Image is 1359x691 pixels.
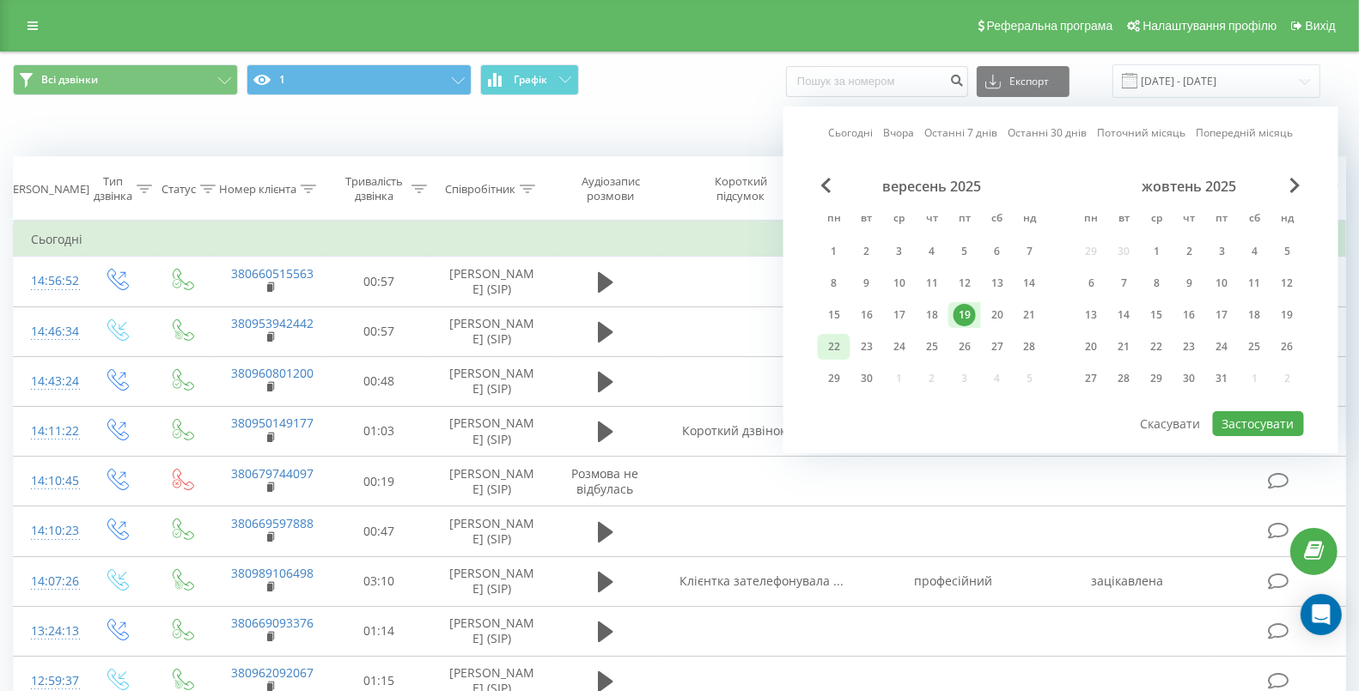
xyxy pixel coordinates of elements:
a: 380669093376 [231,615,314,631]
div: Статус [161,182,196,197]
div: Номер клієнта [219,182,296,197]
div: 3 [1211,240,1234,263]
td: 01:03 [326,406,431,456]
div: 25 [921,336,943,358]
td: [PERSON_NAME] (SIP) [431,606,553,656]
div: чт 11 вер 2025 р. [916,270,948,296]
div: 14:10:45 [31,464,66,498]
div: вт 28 жовт 2025 р. [1108,366,1141,391]
div: вт 9 вер 2025 р. [850,270,883,296]
div: Співробітник [445,182,515,197]
span: Короткий дзвінок для під... [682,422,842,439]
div: 5 [954,240,976,263]
div: 9 [856,272,878,294]
span: Клієнтка зателефонувала ... [679,573,844,589]
div: ср 15 жовт 2025 р. [1141,302,1173,328]
a: Останні 30 днів [1008,124,1087,141]
button: Графік [480,64,579,95]
abbr: середа [887,207,912,233]
div: 16 [856,304,878,326]
div: пт 17 жовт 2025 р. [1206,302,1239,328]
abbr: вівторок [1112,207,1137,233]
td: 00:47 [326,506,431,556]
div: 8 [1146,272,1168,294]
td: [PERSON_NAME] (SIP) [431,506,553,556]
div: 23 [1179,336,1201,358]
div: 18 [1244,304,1266,326]
div: чт 30 жовт 2025 р. [1173,366,1206,391]
div: чт 23 жовт 2025 р. [1173,334,1206,360]
td: 00:57 [326,257,431,306]
div: ср 24 вер 2025 р. [883,334,916,360]
div: 2 [1179,240,1201,263]
div: 25 [1244,336,1266,358]
abbr: четвер [919,207,945,233]
div: чт 16 жовт 2025 р. [1173,302,1206,328]
div: 11 [921,272,943,294]
a: 380669597888 [231,515,314,531]
div: 13 [986,272,1009,294]
a: 380953942442 [231,315,314,331]
td: [PERSON_NAME] (SIP) [431,457,553,506]
div: пт 26 вер 2025 р. [948,334,981,360]
div: 14:43:24 [31,365,66,398]
abbr: понеділок [821,207,847,233]
abbr: п’ятниця [1210,207,1235,233]
div: 14:11:22 [31,415,66,448]
td: 01:14 [326,606,431,656]
button: Застосувати [1213,411,1304,436]
div: 20 [986,304,1009,326]
div: сб 27 вер 2025 р. [981,334,1014,360]
div: 30 [1179,367,1201,390]
div: 13:24:13 [31,615,66,648]
td: 00:19 [326,457,431,506]
a: Вчора [883,124,914,141]
div: ср 8 жовт 2025 р. [1141,270,1173,296]
abbr: середа [1144,207,1170,233]
div: чт 2 жовт 2025 р. [1173,239,1206,264]
div: пт 5 вер 2025 р. [948,239,981,264]
td: 00:57 [326,306,431,356]
div: 4 [921,240,943,263]
div: Open Intercom Messenger [1301,594,1342,635]
div: вт 16 вер 2025 р. [850,302,883,328]
div: пт 24 жовт 2025 р. [1206,334,1239,360]
div: чт 9 жовт 2025 р. [1173,270,1206,296]
abbr: п’ятниця [952,207,978,233]
div: 27 [1081,367,1103,390]
div: чт 4 вер 2025 р. [916,239,948,264]
button: Експорт [977,66,1070,97]
td: [PERSON_NAME] (SIP) [431,556,553,606]
a: Сьогодні [828,124,873,141]
div: 21 [1113,336,1136,358]
a: Поточний місяць [1097,124,1185,141]
div: Тип дзвінка [94,174,132,203]
div: 8 [823,272,845,294]
span: Всі дзвінки [41,73,98,87]
div: сб 13 вер 2025 р. [981,270,1014,296]
div: нд 21 вер 2025 р. [1014,302,1046,328]
div: вт 2 вер 2025 р. [850,239,883,264]
div: ср 3 вер 2025 р. [883,239,916,264]
div: 24 [888,336,911,358]
div: пт 31 жовт 2025 р. [1206,366,1239,391]
td: [PERSON_NAME] (SIP) [431,356,553,406]
span: Previous Month [821,178,832,193]
td: професійний [867,556,1041,606]
div: пн 29 вер 2025 р. [818,366,850,391]
div: 20 [1081,336,1103,358]
div: 1 [1146,240,1168,263]
div: ср 29 жовт 2025 р. [1141,366,1173,391]
div: жовтень 2025 [1076,178,1304,195]
div: пн 1 вер 2025 р. [818,239,850,264]
td: зацікавлена [1040,556,1215,606]
div: 11 [1244,272,1266,294]
a: 380989106498 [231,565,314,581]
div: вт 30 вер 2025 р. [850,366,883,391]
div: ср 1 жовт 2025 р. [1141,239,1173,264]
div: 15 [1146,304,1168,326]
div: 5 [1277,240,1299,263]
div: чт 25 вер 2025 р. [916,334,948,360]
div: сб 25 жовт 2025 р. [1239,334,1271,360]
a: 380962092067 [231,664,314,681]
